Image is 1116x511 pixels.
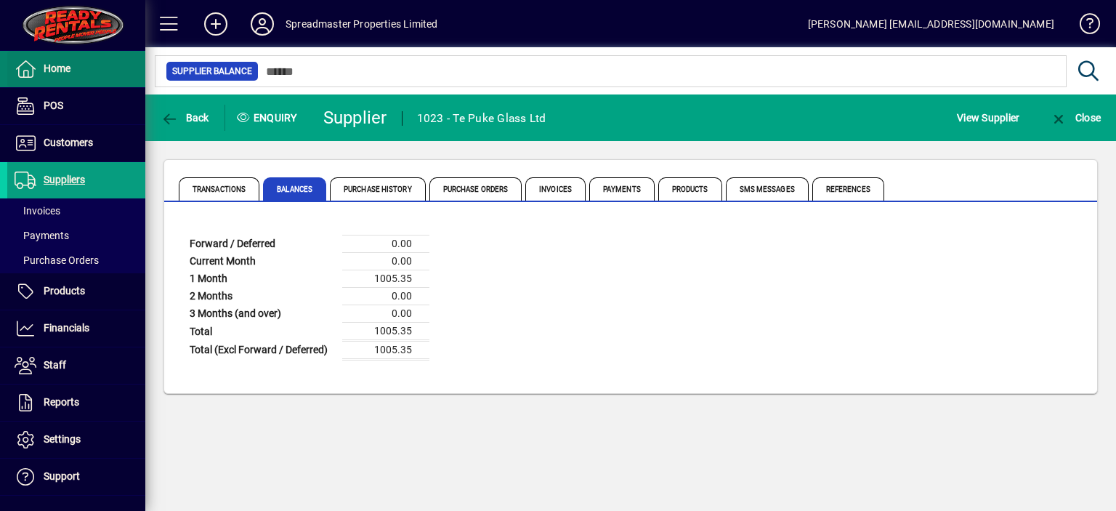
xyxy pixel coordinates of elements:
[330,177,426,201] span: Purchase History
[589,177,655,201] span: Payments
[429,177,522,201] span: Purchase Orders
[239,11,286,37] button: Profile
[417,107,546,130] div: 1023 - Te Puke Glass Ltd
[182,288,342,305] td: 2 Months
[225,106,312,129] div: Enquiry
[44,470,80,482] span: Support
[161,112,209,124] span: Back
[1069,3,1098,50] a: Knowledge Base
[7,310,145,347] a: Financials
[44,100,63,111] span: POS
[44,285,85,297] span: Products
[44,322,89,334] span: Financials
[342,253,429,270] td: 0.00
[808,12,1054,36] div: [PERSON_NAME] [EMAIL_ADDRESS][DOMAIN_NAME]
[182,341,342,360] td: Total (Excl Forward / Deferred)
[157,105,213,131] button: Back
[7,223,145,248] a: Payments
[525,177,586,201] span: Invoices
[342,305,429,323] td: 0.00
[44,433,81,445] span: Settings
[726,177,809,201] span: SMS Messages
[15,254,99,266] span: Purchase Orders
[7,422,145,458] a: Settings
[7,125,145,161] a: Customers
[342,270,429,288] td: 1005.35
[7,273,145,310] a: Products
[957,106,1019,129] span: View Supplier
[7,248,145,273] a: Purchase Orders
[44,137,93,148] span: Customers
[7,347,145,384] a: Staff
[44,174,85,185] span: Suppliers
[182,323,342,341] td: Total
[658,177,722,201] span: Products
[44,359,66,371] span: Staff
[1035,105,1116,131] app-page-header-button: Close enquiry
[172,64,252,79] span: Supplier Balance
[342,288,429,305] td: 0.00
[7,51,145,87] a: Home
[145,105,225,131] app-page-header-button: Back
[342,323,429,341] td: 1005.35
[7,88,145,124] a: POS
[286,12,437,36] div: Spreadmaster Properties Limited
[1050,112,1101,124] span: Close
[323,106,387,129] div: Supplier
[812,177,884,201] span: References
[182,253,342,270] td: Current Month
[263,177,326,201] span: Balances
[7,385,145,421] a: Reports
[1046,105,1104,131] button: Close
[342,236,429,253] td: 0.00
[182,236,342,253] td: Forward / Deferred
[15,230,69,241] span: Payments
[7,198,145,223] a: Invoices
[193,11,239,37] button: Add
[44,63,70,74] span: Home
[182,305,342,323] td: 3 Months (and over)
[342,341,429,360] td: 1005.35
[7,459,145,495] a: Support
[44,396,79,408] span: Reports
[179,177,259,201] span: Transactions
[15,205,60,217] span: Invoices
[953,105,1023,131] button: View Supplier
[182,270,342,288] td: 1 Month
